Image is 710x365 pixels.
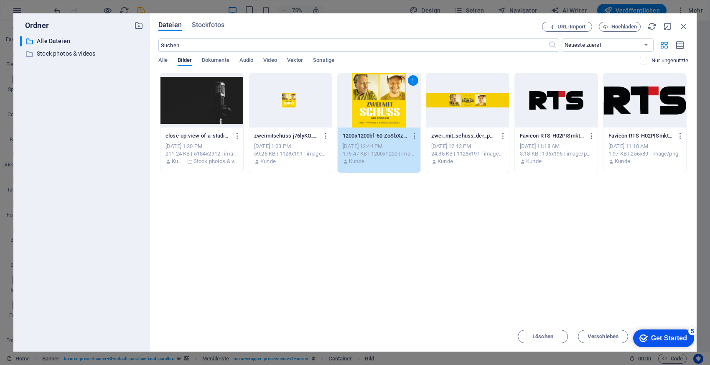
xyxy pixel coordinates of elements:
[193,158,238,165] p: Stock photos & videos
[608,143,681,150] div: [DATE] 11:18 AM
[202,55,229,67] span: Dokumente
[651,57,688,64] p: Zeigt nur Dateien an, die nicht auf der Website verwendet werden. Dateien, die während dieser Sit...
[20,36,22,46] div: ​
[62,2,70,10] div: 5
[431,132,496,140] p: zwei_mit_schuss_der_podcast_cover-SwmN25k48-2IzB9puSTCXQ.jpeg
[260,158,276,165] p: Kunde
[608,150,681,158] div: 1.97 KB | 256x89 | image/png
[647,22,657,31] i: Neu laden
[254,150,327,158] div: 59.25 KB | 1128x191 | image/png
[254,132,319,140] p: zweimitschuss-j76lyKO_7a4HfnLQRp5iZw.png
[254,143,327,150] div: [DATE] 1:03 PM
[343,150,415,158] div: 176.47 KB | 1200x1200 | image/jpeg
[542,22,592,32] button: URL-Import
[343,132,407,140] p: 1200x1200bf-60-ZoSbXzV3aX18-DIsibk3wA.jpg
[165,158,238,165] div: Von: Kunde | Ordner: Stock photos & videos
[165,150,238,158] div: 211.24 KB | 5184x2912 | image/jpeg
[608,132,673,140] p: Favicon-RTS-H02PISmkthOjCVIO95-Bqw.png
[518,330,568,343] button: Löschen
[520,132,585,140] p: Favicon-RTS-H02PISmkthOjCVIO95-Bqw-EyigmgpKFL-HgLIsAJ9L-Q.png
[349,158,364,165] p: Kunde
[20,20,49,31] p: Ordner
[520,143,593,150] div: [DATE] 11:18 AM
[165,143,238,150] div: [DATE] 1:20 PM
[192,20,224,30] span: Stockfotos
[20,48,143,59] div: Stock photos & videos
[343,143,415,150] div: [DATE] 12:44 PM
[588,334,618,339] span: Verschieben
[158,38,548,52] input: Suchen
[578,330,628,343] button: Verschieben
[178,55,192,67] span: Bilder
[438,158,453,165] p: Kunde
[431,143,504,150] div: [DATE] 12:43 PM
[520,150,593,158] div: 3.18 KB | 196x196 | image/png
[526,158,542,165] p: Kunde
[165,132,230,140] p: close-up-view-of-a-studio-microphone-against-a-dark-background-emphasizing-audio-technology-DNzPI...
[37,49,128,59] p: Stock photos & videos
[313,55,334,67] span: Sonstige
[287,55,303,67] span: Vektor
[431,150,504,158] div: 24.35 KB | 1128x191 | image/jpeg
[263,55,277,67] span: Video
[679,22,688,31] i: Schließen
[172,158,185,165] p: Kunde
[599,22,641,32] button: Hochladen
[158,55,168,67] span: Alle
[25,9,61,17] div: Get Started
[7,4,68,22] div: Get Started 5 items remaining, 0% complete
[611,24,637,29] span: Hochladen
[37,36,128,46] p: Alle Dateien
[134,21,143,30] i: Neuen Ordner erstellen
[615,158,630,165] p: Kunde
[408,75,418,86] div: 1
[239,55,253,67] span: Audio
[532,334,553,339] span: Löschen
[158,20,182,30] span: Dateien
[663,22,672,31] i: Minimieren
[557,24,586,29] span: URL-Import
